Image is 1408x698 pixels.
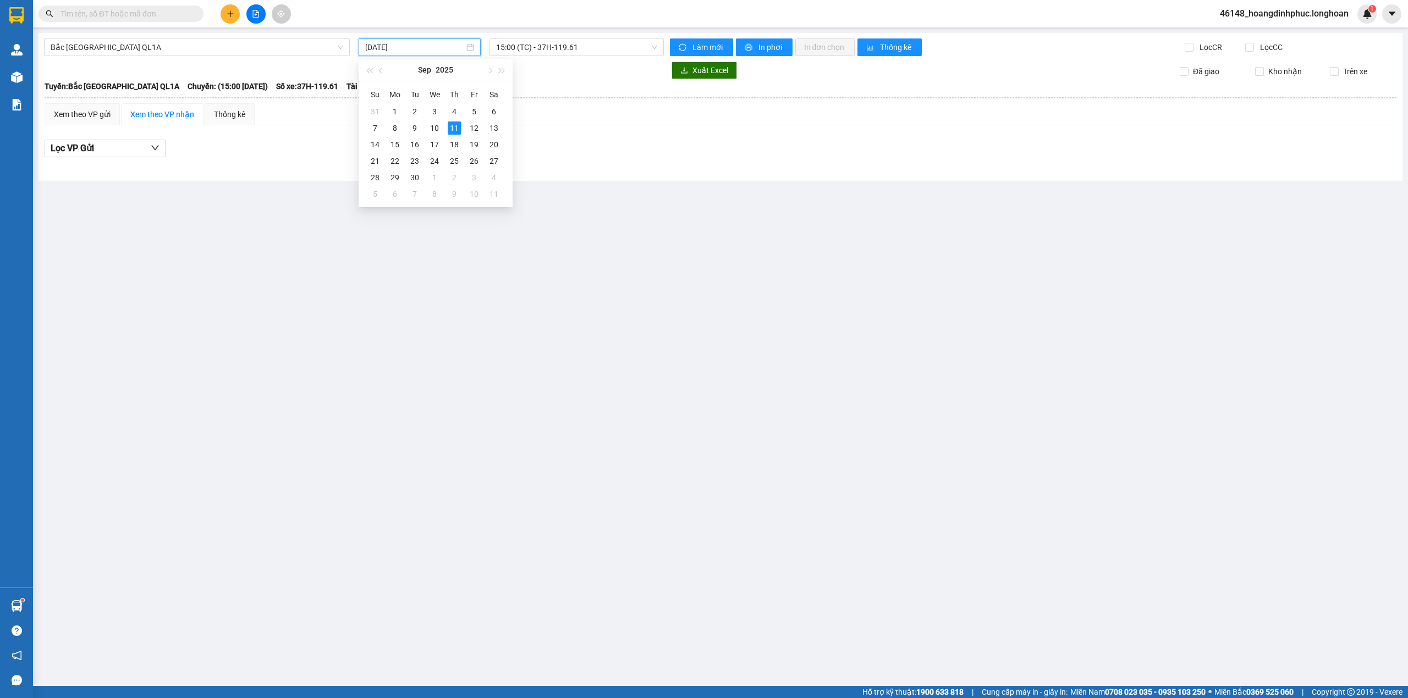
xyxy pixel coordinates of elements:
[346,80,370,92] span: Tài xế:
[11,99,23,110] img: solution-icon
[369,138,382,151] div: 14
[405,169,425,186] td: 2025-09-30
[448,121,461,135] div: 11
[408,105,421,118] div: 2
[487,171,501,184] div: 4
[468,121,481,135] div: 12
[880,41,913,53] span: Thống kê
[444,120,464,136] td: 2025-09-11
[468,105,481,118] div: 5
[388,121,402,135] div: 8
[365,153,385,169] td: 2025-09-21
[12,675,22,685] span: message
[4,37,84,57] span: [PHONE_NUMBER]
[1214,686,1294,698] span: Miền Bắc
[428,121,441,135] div: 10
[444,186,464,202] td: 2025-10-09
[745,43,754,52] span: printer
[405,120,425,136] td: 2025-09-09
[692,41,724,53] span: Làm mới
[130,108,194,120] div: Xem theo VP nhận
[369,187,382,201] div: 5
[1302,686,1303,698] span: |
[405,103,425,120] td: 2025-09-02
[736,38,793,56] button: printerIn phơi
[385,169,405,186] td: 2025-09-29
[221,4,240,24] button: plus
[448,138,461,151] div: 18
[408,154,421,168] div: 23
[1264,65,1306,77] span: Kho nhận
[464,186,484,202] td: 2025-10-10
[866,43,876,52] span: bar-chart
[385,186,405,202] td: 2025-10-06
[468,138,481,151] div: 19
[78,5,222,20] strong: PHIẾU DÁN LÊN HÀNG
[425,86,444,103] th: We
[487,154,501,168] div: 27
[408,187,421,201] div: 7
[1246,688,1294,696] strong: 0369 525 060
[385,86,405,103] th: Mo
[408,121,421,135] div: 9
[74,22,226,34] span: Ngày in phiếu: 17:37 ngày
[468,154,481,168] div: 26
[214,108,245,120] div: Thống kê
[448,187,461,201] div: 9
[916,688,964,696] strong: 1900 633 818
[428,105,441,118] div: 3
[46,10,53,18] span: search
[369,105,382,118] div: 31
[11,44,23,56] img: warehouse-icon
[758,41,784,53] span: In phơi
[365,86,385,103] th: Su
[484,86,504,103] th: Sa
[484,120,504,136] td: 2025-09-13
[448,105,461,118] div: 4
[428,154,441,168] div: 24
[428,138,441,151] div: 17
[12,625,22,636] span: question-circle
[448,154,461,168] div: 25
[487,105,501,118] div: 6
[464,86,484,103] th: Fr
[428,187,441,201] div: 8
[1387,9,1397,19] span: caret-down
[484,136,504,153] td: 2025-09-20
[428,171,441,184] div: 1
[436,59,453,81] button: 2025
[484,103,504,120] td: 2025-09-06
[385,120,405,136] td: 2025-09-08
[11,600,23,612] img: warehouse-icon
[1189,65,1224,77] span: Đã giao
[418,59,431,81] button: Sep
[425,169,444,186] td: 2025-10-01
[444,169,464,186] td: 2025-10-02
[444,136,464,153] td: 2025-09-18
[277,10,285,18] span: aim
[857,38,922,56] button: bar-chartThống kê
[21,599,24,602] sup: 1
[369,154,382,168] div: 21
[369,171,382,184] div: 28
[45,140,166,157] button: Lọc VP Gửi
[1347,688,1355,696] span: copyright
[388,171,402,184] div: 29
[51,141,94,155] span: Lọc VP Gửi
[444,153,464,169] td: 2025-09-25
[444,103,464,120] td: 2025-09-04
[405,186,425,202] td: 2025-10-07
[11,71,23,83] img: warehouse-icon
[227,10,234,18] span: plus
[51,39,343,56] span: Bắc Trung Nam QL1A
[405,86,425,103] th: Tu
[1195,41,1224,53] span: Lọc CR
[425,136,444,153] td: 2025-09-17
[1211,7,1357,20] span: 46148_hoangdinhphuc.longhoan
[670,38,733,56] button: syncLàm mới
[369,121,382,135] div: 7
[1070,686,1206,698] span: Miền Nam
[795,38,855,56] button: In đơn chọn
[388,187,402,201] div: 6
[425,120,444,136] td: 2025-09-10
